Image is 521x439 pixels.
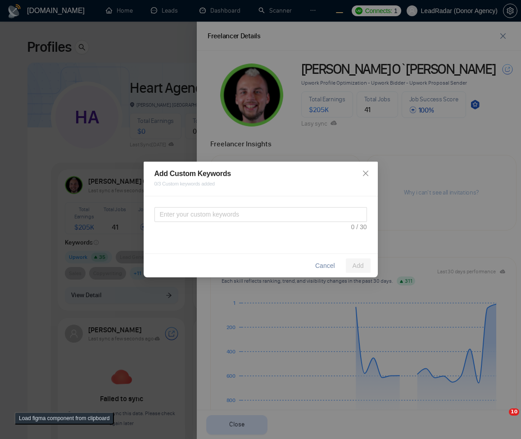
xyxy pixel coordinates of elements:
[315,261,335,271] span: Cancel
[346,258,371,273] button: Add
[490,408,512,430] iframe: Intercom live chat
[362,170,369,177] span: close
[154,170,231,177] span: Add Custom Keywords
[154,179,367,189] span: 0/3 Custom keywords added
[509,408,519,416] span: 10
[308,258,342,273] button: Cancel
[353,162,378,186] button: Close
